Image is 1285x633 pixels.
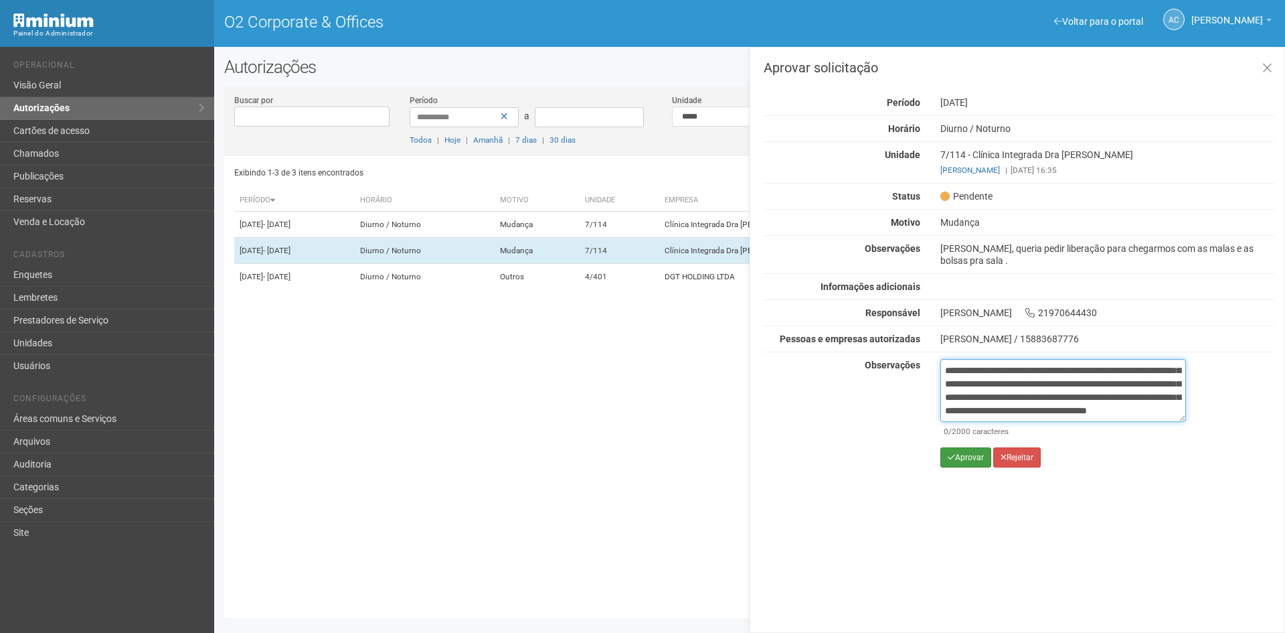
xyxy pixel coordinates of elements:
th: Horário [355,190,495,212]
div: [DATE] 16:35 [940,164,1274,176]
td: [DATE] [234,238,355,264]
a: Amanhã [473,135,503,145]
span: | [542,135,544,145]
label: Período [410,94,438,107]
td: [DATE] [234,212,355,238]
strong: Unidade [885,149,920,160]
a: AC [1163,9,1185,30]
span: - [DATE] [263,246,290,255]
td: Diurno / Noturno [355,212,495,238]
span: | [466,135,468,145]
label: Unidade [672,94,701,107]
div: 7/114 - Clínica Integrada Dra [PERSON_NAME] [930,149,1284,176]
span: - [DATE] [263,272,290,281]
a: [PERSON_NAME] [1191,17,1272,27]
td: 4/401 [580,264,659,290]
span: a [524,111,529,121]
strong: Observações [865,360,920,370]
span: | [1005,165,1007,175]
td: Diurno / Noturno [355,238,495,264]
div: [PERSON_NAME], queria pedir liberação para chegarmos com as malas e as bolsas pra sala . [930,242,1284,267]
a: Voltar para o portal [1054,16,1143,27]
div: [DATE] [930,96,1284,109]
th: Motivo [495,190,580,212]
button: Rejeitar [993,447,1041,468]
td: 7/114 [580,238,659,264]
td: Mudança [495,212,580,238]
td: [DATE] [234,264,355,290]
label: Buscar por [234,94,273,107]
h3: Aprovar solicitação [764,61,1274,74]
th: Período [234,190,355,212]
div: Diurno / Noturno [930,123,1284,135]
strong: Status [892,191,920,202]
div: /2000 caracteres [944,425,1183,437]
td: Diurno / Noturno [355,264,495,290]
td: 7/114 [580,212,659,238]
div: [PERSON_NAME] / 15883687776 [940,333,1274,345]
li: Cadastros [13,250,204,264]
strong: Responsável [865,307,920,318]
a: 30 dias [549,135,576,145]
td: Outros [495,264,580,290]
strong: Horário [888,123,920,134]
th: Empresa [659,190,944,212]
span: - [DATE] [263,220,290,229]
h1: O2 Corporate & Offices [224,13,740,31]
strong: Informações adicionais [821,281,920,292]
img: Minium [13,13,94,27]
h2: Autorizações [224,57,1275,77]
a: [PERSON_NAME] [940,165,1000,175]
strong: Pessoas e empresas autorizadas [780,334,920,344]
div: Exibindo 1-3 de 3 itens encontrados [234,163,746,183]
div: [PERSON_NAME] 21970644430 [930,307,1284,319]
th: Unidade [580,190,659,212]
td: Mudança [495,238,580,264]
li: Operacional [13,60,204,74]
strong: Observações [865,243,920,254]
a: 7 dias [515,135,537,145]
div: Mudança [930,216,1284,228]
td: Clínica Integrada Dra [PERSON_NAME] [659,212,944,238]
a: Hoje [444,135,460,145]
a: Todos [410,135,432,145]
button: Aprovar [940,447,991,468]
td: DGT HOLDING LTDA [659,264,944,290]
strong: Período [887,97,920,108]
a: Fechar [1254,54,1281,83]
li: Configurações [13,394,204,408]
strong: Motivo [891,217,920,228]
span: | [437,135,439,145]
div: Painel do Administrador [13,27,204,40]
span: Pendente [940,190,993,202]
td: Clínica Integrada Dra [PERSON_NAME] [659,238,944,264]
span: | [508,135,510,145]
span: 0 [944,427,948,436]
span: Ana Carla de Carvalho Silva [1191,2,1263,25]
